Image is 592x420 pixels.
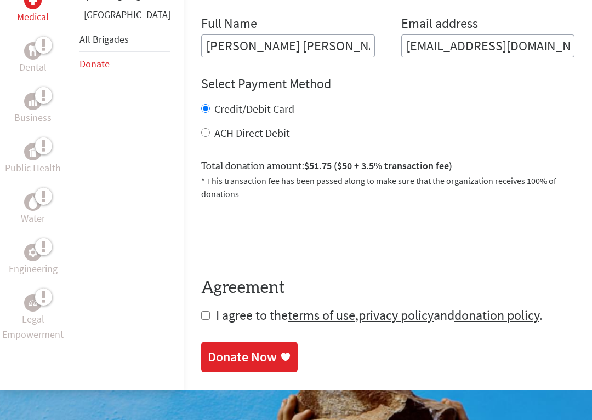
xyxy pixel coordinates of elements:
li: Guatemala [79,8,170,27]
a: terms of use [288,307,355,324]
p: * This transaction fee has been passed along to make sure that the organization receives 100% of ... [201,175,574,201]
label: Total donation amount: [201,159,452,175]
label: Credit/Debit Card [214,102,294,116]
a: Legal EmpowermentLegal Empowerment [2,295,64,343]
div: Business [24,93,42,111]
div: Donate Now [208,349,277,366]
a: WaterWater [21,194,45,227]
a: donation policy [454,307,539,324]
p: Water [21,211,45,227]
p: Engineering [9,262,58,277]
label: ACH Direct Debit [214,126,290,140]
a: Donate Now [201,342,298,373]
h4: Agreement [201,279,574,298]
a: Donate [79,58,110,71]
div: Dental [24,43,42,60]
img: Public Health [29,147,37,158]
img: Business [29,97,37,106]
a: privacy policy [358,307,434,324]
div: Public Health [24,143,42,161]
a: All Brigades [79,33,129,46]
label: Email address [401,15,478,35]
p: Legal Empowerment [2,312,64,343]
a: [GEOGRAPHIC_DATA] [84,9,170,21]
input: Enter Full Name [201,35,375,58]
img: Dental [29,47,37,57]
span: $51.75 ($50 + 3.5% transaction fee) [304,160,452,172]
h4: Select Payment Method [201,76,574,93]
li: Donate [79,53,170,77]
a: DentalDental [19,43,47,76]
p: Dental [19,60,47,76]
img: Legal Empowerment [29,300,37,307]
p: Public Health [5,161,61,176]
div: Engineering [24,244,42,262]
p: Medical [17,10,49,25]
div: Legal Empowerment [24,295,42,312]
img: Engineering [29,249,37,257]
a: Public HealthPublic Health [5,143,61,176]
span: I agree to the , and . [216,307,543,324]
p: Business [14,111,52,126]
div: Water [24,194,42,211]
a: BusinessBusiness [14,93,52,126]
iframe: reCAPTCHA [201,214,368,257]
label: Full Name [201,15,257,35]
input: Your Email [401,35,575,58]
a: EngineeringEngineering [9,244,58,277]
li: All Brigades [79,27,170,53]
img: Water [29,197,37,209]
